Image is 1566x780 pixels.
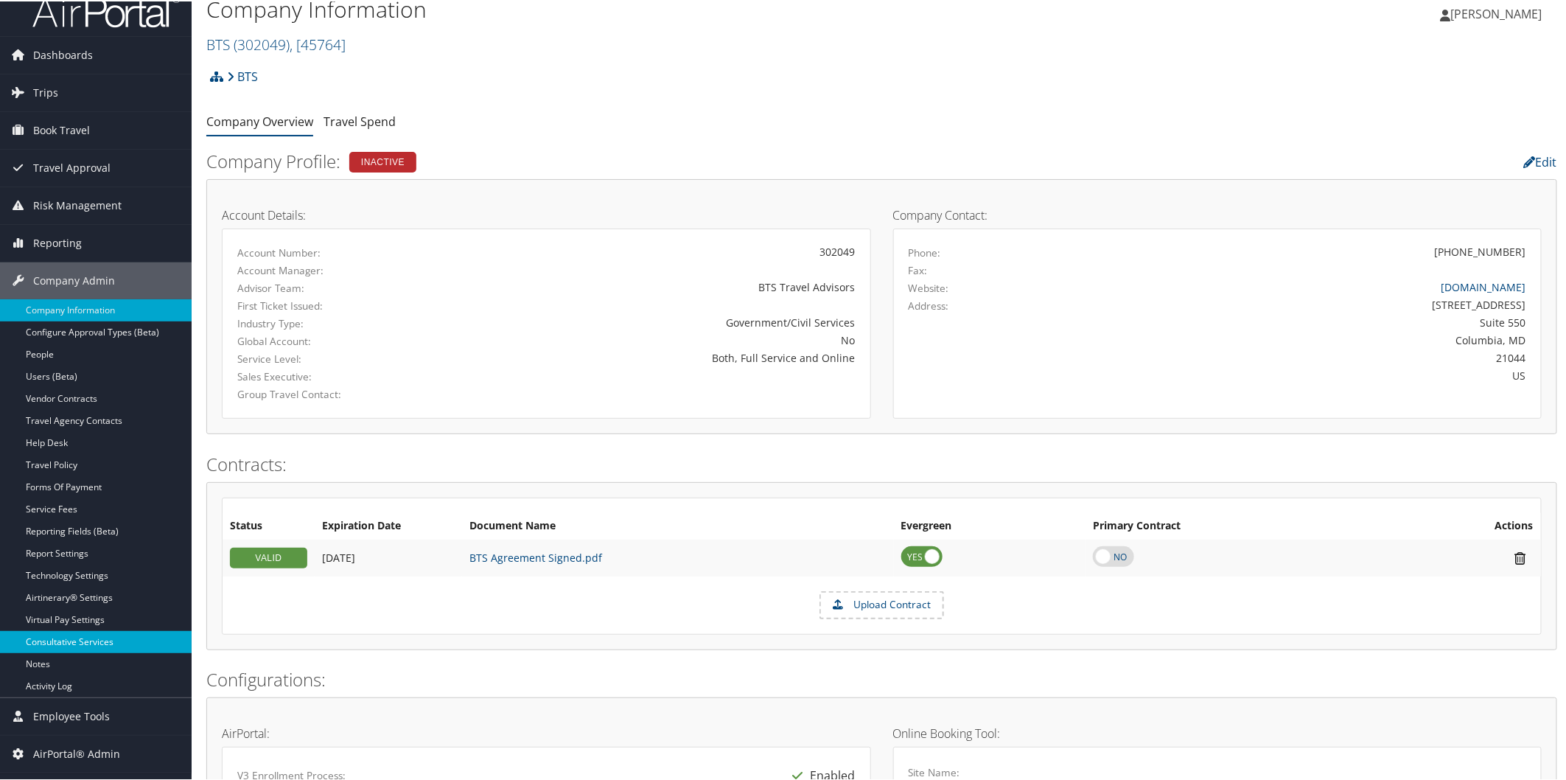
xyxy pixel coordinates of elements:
[1441,279,1526,293] a: [DOMAIN_NAME]
[237,262,428,276] label: Account Manager:
[33,35,93,72] span: Dashboards
[893,726,1542,738] h4: Online Booking Tool:
[234,33,290,53] span: ( 302049 )
[1508,549,1534,565] i: Remove Contract
[315,512,462,538] th: Expiration Date
[909,764,960,779] label: Site Name:
[1069,313,1526,329] div: Suite 550
[237,244,428,259] label: Account Number:
[237,279,428,294] label: Advisor Team:
[451,278,856,293] div: BTS Travel Advisors
[909,244,941,259] label: Phone:
[222,208,871,220] h4: Account Details:
[1524,153,1557,169] a: Edit
[223,512,315,538] th: Status
[33,148,111,185] span: Travel Approval
[1069,366,1526,382] div: US
[206,666,1557,691] h2: Configurations:
[237,350,428,365] label: Service Level:
[462,512,894,538] th: Document Name
[451,243,856,258] div: 302049
[469,549,602,563] a: BTS Agreement Signed.pdf
[349,150,416,171] div: Inactive
[1086,512,1385,538] th: Primary Contract
[322,549,355,563] span: [DATE]
[1069,331,1526,347] div: Columbia, MD
[237,386,428,400] label: Group Travel Contact:
[33,261,115,298] span: Company Admin
[33,186,122,223] span: Risk Management
[206,112,313,128] a: Company Overview
[451,313,856,329] div: Government/Civil Services
[1069,349,1526,364] div: 21044
[33,73,58,110] span: Trips
[222,726,871,738] h4: AirPortal:
[33,223,82,260] span: Reporting
[237,332,428,347] label: Global Account:
[821,591,943,616] label: Upload Contract
[237,315,428,330] label: Industry Type:
[206,33,346,53] a: BTS
[909,262,928,276] label: Fax:
[1435,243,1526,258] div: [PHONE_NUMBER]
[893,208,1542,220] h4: Company Contact:
[33,111,90,147] span: Book Travel
[33,734,120,771] span: AirPortal® Admin
[237,368,428,383] label: Sales Executive:
[1451,4,1542,21] span: [PERSON_NAME]
[909,279,949,294] label: Website:
[290,33,346,53] span: , [ 45764 ]
[237,297,428,312] label: First Ticket Issued:
[1385,512,1541,538] th: Actions
[206,147,1100,173] h2: Company Profile:
[206,450,1557,476] h2: Contracts:
[451,349,856,364] div: Both, Full Service and Online
[894,512,1086,538] th: Evergreen
[230,546,307,567] div: VALID
[324,112,396,128] a: Travel Spend
[451,331,856,347] div: No
[322,550,455,563] div: Add/Edit Date
[33,697,110,734] span: Employee Tools
[1069,296,1526,311] div: [STREET_ADDRESS]
[909,297,949,312] label: Address:
[227,60,258,90] a: BTS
